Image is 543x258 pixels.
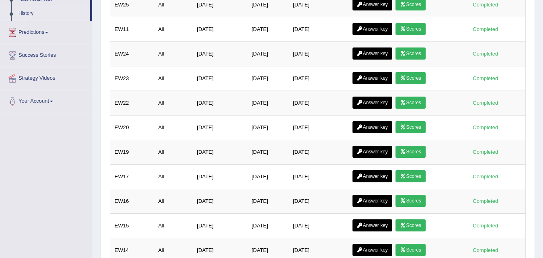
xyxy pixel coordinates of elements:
[470,172,501,181] div: Completed
[247,66,289,91] td: [DATE]
[0,90,92,110] a: Your Account
[110,116,154,140] td: EW20
[352,195,392,207] a: Answer key
[193,91,247,116] td: [DATE]
[193,165,247,189] td: [DATE]
[110,91,154,116] td: EW22
[193,42,247,66] td: [DATE]
[247,116,289,140] td: [DATE]
[154,17,193,42] td: All
[470,25,501,33] div: Completed
[0,21,92,41] a: Predictions
[154,165,193,189] td: All
[193,214,247,238] td: [DATE]
[247,42,289,66] td: [DATE]
[470,123,501,132] div: Completed
[289,17,348,42] td: [DATE]
[395,195,425,207] a: Scores
[154,42,193,66] td: All
[193,17,247,42] td: [DATE]
[247,91,289,116] td: [DATE]
[470,197,501,205] div: Completed
[395,121,425,133] a: Scores
[0,67,92,87] a: Strategy Videos
[289,189,348,214] td: [DATE]
[470,148,501,156] div: Completed
[110,42,154,66] td: EW24
[154,140,193,165] td: All
[110,66,154,91] td: EW23
[395,97,425,109] a: Scores
[352,72,392,84] a: Answer key
[470,74,501,83] div: Completed
[154,116,193,140] td: All
[0,44,92,64] a: Success Stories
[352,121,392,133] a: Answer key
[247,140,289,165] td: [DATE]
[289,66,348,91] td: [DATE]
[154,91,193,116] td: All
[193,189,247,214] td: [DATE]
[352,170,392,182] a: Answer key
[15,6,90,21] a: History
[110,17,154,42] td: EW11
[289,116,348,140] td: [DATE]
[154,66,193,91] td: All
[470,99,501,107] div: Completed
[247,214,289,238] td: [DATE]
[289,165,348,189] td: [DATE]
[352,146,392,158] a: Answer key
[154,214,193,238] td: All
[289,214,348,238] td: [DATE]
[395,146,425,158] a: Scores
[193,140,247,165] td: [DATE]
[247,17,289,42] td: [DATE]
[247,165,289,189] td: [DATE]
[110,189,154,214] td: EW16
[470,221,501,230] div: Completed
[395,72,425,84] a: Scores
[470,50,501,58] div: Completed
[395,244,425,256] a: Scores
[247,189,289,214] td: [DATE]
[395,23,425,35] a: Scores
[395,219,425,231] a: Scores
[154,189,193,214] td: All
[470,246,501,254] div: Completed
[110,165,154,189] td: EW17
[352,244,392,256] a: Answer key
[395,47,425,60] a: Scores
[352,219,392,231] a: Answer key
[352,97,392,109] a: Answer key
[110,214,154,238] td: EW15
[110,140,154,165] td: EW19
[193,116,247,140] td: [DATE]
[289,140,348,165] td: [DATE]
[395,170,425,182] a: Scores
[352,47,392,60] a: Answer key
[193,66,247,91] td: [DATE]
[470,0,501,9] div: Completed
[289,42,348,66] td: [DATE]
[289,91,348,116] td: [DATE]
[352,23,392,35] a: Answer key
